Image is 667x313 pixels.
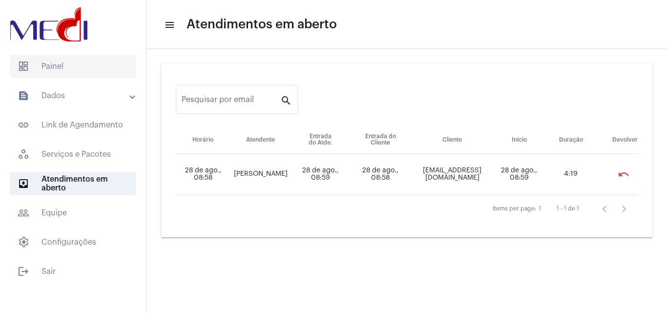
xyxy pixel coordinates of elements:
mat-icon: search [280,94,292,106]
mat-icon: sidenav icon [18,207,29,219]
td: 28 de ago., 08:58 [176,154,230,195]
td: [PERSON_NAME] [230,154,291,195]
mat-chip-list: selection [601,165,638,184]
th: Devolver [598,126,638,154]
td: 28 de ago., 08:59 [494,154,544,195]
mat-expansion-panel-header: sidenav iconDados [6,84,146,107]
span: sidenav icon [18,148,29,160]
mat-icon: sidenav icon [18,178,29,189]
th: Horário [176,126,230,154]
mat-icon: sidenav icon [18,266,29,277]
td: 28 de ago., 08:59 [291,154,350,195]
th: Entrada do Atde. [291,126,350,154]
button: Próxima página [614,199,634,219]
mat-icon: undo [618,168,629,180]
span: Equipe [10,201,136,225]
span: Serviços e Pacotes [10,143,136,166]
span: Configurações [10,230,136,254]
span: sidenav icon [18,61,29,72]
span: Atendimentos em aberto [10,172,136,195]
span: Sair [10,260,136,283]
td: 28 de ago., 08:58 [350,154,411,195]
th: Entrada do Cliente [350,126,411,154]
input: Pesquisar por email [182,97,280,106]
td: [EMAIL_ADDRESS][DOMAIN_NAME] [411,154,494,195]
span: Painel [10,55,136,78]
mat-panel-title: Dados [18,90,130,102]
div: Items per page: [493,206,537,212]
div: 1 - 1 de 1 [557,206,579,212]
mat-icon: sidenav icon [18,119,29,131]
th: Cliente [411,126,494,154]
mat-icon: sidenav icon [164,19,174,31]
th: Atendente [230,126,291,154]
div: 1 [539,206,541,212]
th: Duração [544,126,598,154]
th: Início [494,126,544,154]
span: sidenav icon [18,236,29,248]
mat-icon: sidenav icon [18,90,29,102]
td: 4:19 [544,154,598,195]
span: Link de Agendamento [10,113,136,137]
span: Atendimentos em aberto [187,17,337,32]
button: Página anterior [595,199,614,219]
img: d3a1b5fa-500b-b90f-5a1c-719c20e9830b.png [8,5,90,44]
